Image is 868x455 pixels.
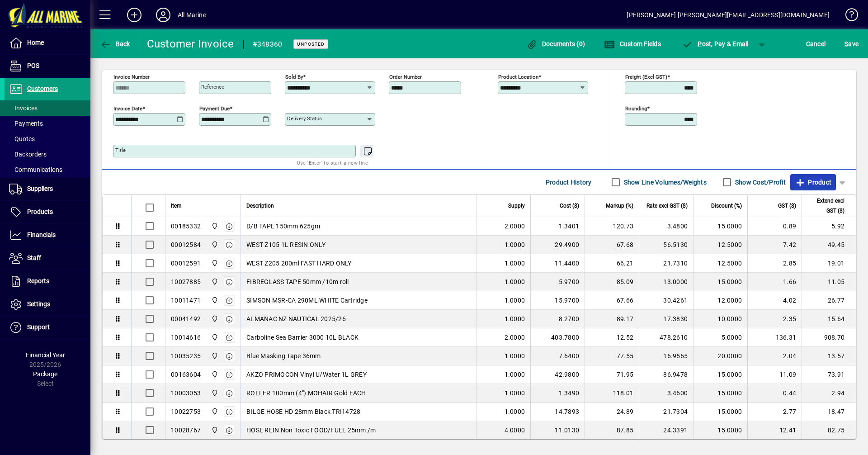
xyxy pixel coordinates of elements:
[27,185,53,192] span: Suppliers
[585,403,639,421] td: 24.89
[171,201,182,211] span: Item
[622,178,707,187] label: Show Line Volumes/Weights
[171,296,201,305] div: 10011471
[546,175,592,190] span: Product History
[9,151,47,158] span: Backorders
[585,421,639,440] td: 87.85
[747,310,802,328] td: 2.35
[747,291,802,310] td: 4.02
[171,370,201,379] div: 00163604
[33,370,57,378] span: Package
[505,389,525,398] span: 1.0000
[209,332,219,342] span: Port Road
[530,273,585,291] td: 5.9700
[209,221,219,231] span: Port Road
[498,74,538,80] mat-label: Product location
[530,310,585,328] td: 8.2700
[5,316,90,339] a: Support
[5,162,90,177] a: Communications
[285,74,303,80] mat-label: Sold by
[5,224,90,246] a: Financials
[806,37,826,51] span: Cancel
[747,347,802,365] td: 2.04
[645,259,688,268] div: 21.7310
[585,384,639,403] td: 118.01
[585,273,639,291] td: 85.09
[171,240,201,249] div: 00012584
[171,222,201,231] div: 00185332
[646,201,688,211] span: Rate excl GST ($)
[627,8,830,22] div: [PERSON_NAME] [PERSON_NAME][EMAIL_ADDRESS][DOMAIN_NAME]
[747,273,802,291] td: 1.66
[606,201,633,211] span: Markup (%)
[682,40,749,47] span: ost, Pay & Email
[178,8,206,22] div: All Marine
[505,370,525,379] span: 1.0000
[209,407,219,417] span: Port Road
[505,407,525,416] span: 1.0000
[530,236,585,254] td: 29.4900
[804,36,828,52] button: Cancel
[645,296,688,305] div: 30.4261
[645,240,688,249] div: 56.5130
[209,258,219,268] span: Port Road
[246,222,320,231] span: D/B TAPE 150mm 625gm
[778,201,796,211] span: GST ($)
[747,403,802,421] td: 2.77
[113,105,142,112] mat-label: Invoice date
[246,314,346,323] span: ALMANAC NZ NAUTICAL 2025/26
[246,351,321,360] span: Blue Masking Tape 36mm
[505,351,525,360] span: 1.0000
[246,407,360,416] span: BILGE HOSE HD 28mm Black TRI14728
[209,277,219,287] span: Port Road
[246,426,376,435] span: HOSE REIN Non Toxic FOOD/FUEL 25mm /m
[747,328,802,347] td: 136.31
[287,115,322,122] mat-label: Delivery status
[199,105,230,112] mat-label: Payment due
[530,384,585,403] td: 1.3490
[5,247,90,270] a: Staff
[115,147,126,153] mat-label: Title
[795,175,831,190] span: Product
[5,178,90,200] a: Suppliers
[693,384,747,403] td: 15.0000
[27,208,53,215] span: Products
[246,389,366,398] span: ROLLER 100mm (4") MOHAIR Gold EACH
[542,174,595,190] button: Product History
[5,100,90,116] a: Invoices
[5,270,90,293] a: Reports
[505,333,525,342] span: 2.0000
[802,347,856,365] td: 13.57
[625,74,667,80] mat-label: Freight (excl GST)
[530,291,585,310] td: 15.9700
[693,421,747,440] td: 15.0000
[802,421,856,440] td: 82.75
[802,217,856,236] td: 5.92
[27,62,39,69] span: POS
[90,36,140,52] app-page-header-button: Back
[802,365,856,384] td: 73.91
[530,217,585,236] td: 1.3401
[171,351,201,360] div: 10035235
[246,240,325,249] span: WEST Z105 1L RESIN ONLY
[844,40,848,47] span: S
[246,201,274,211] span: Description
[530,328,585,347] td: 403.7800
[625,105,647,112] mat-label: Rounding
[246,333,359,342] span: Carboline Sea Barrier 3000 10L BLACK
[171,333,201,342] div: 10014616
[508,201,525,211] span: Supply
[747,254,802,273] td: 2.85
[209,351,219,361] span: Port Road
[505,277,525,286] span: 1.0000
[585,254,639,273] td: 66.21
[120,7,149,23] button: Add
[585,236,639,254] td: 67.68
[747,384,802,403] td: 0.44
[645,314,688,323] div: 17.3830
[585,310,639,328] td: 89.17
[27,300,50,308] span: Settings
[693,365,747,384] td: 15.0000
[27,39,44,46] span: Home
[505,240,525,249] span: 1.0000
